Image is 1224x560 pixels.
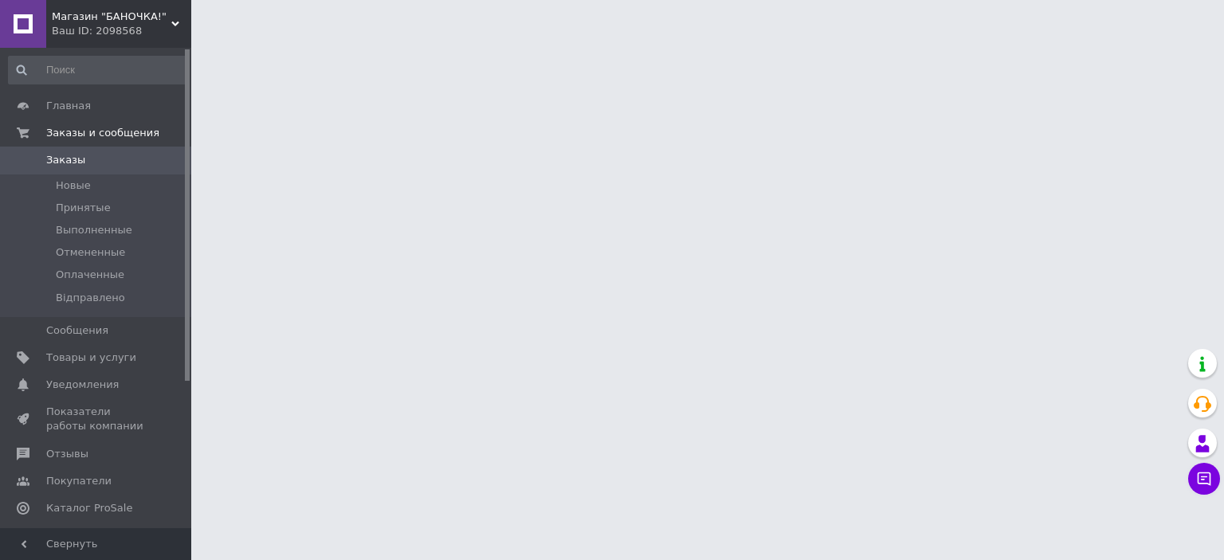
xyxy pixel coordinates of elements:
[56,245,125,260] span: Отмененные
[46,378,119,392] span: Уведомления
[52,10,171,24] span: Магазин "БАНОЧКА!"
[46,447,88,461] span: Отзывы
[56,291,125,305] span: Відправлено
[46,501,132,515] span: Каталог ProSale
[52,24,191,38] div: Ваш ID: 2098568
[56,201,111,215] span: Принятые
[8,56,188,84] input: Поиск
[46,323,108,338] span: Сообщения
[46,405,147,433] span: Показатели работы компании
[56,223,132,237] span: Выполненные
[56,268,124,282] span: Оплаченные
[46,99,91,113] span: Главная
[46,350,136,365] span: Товары и услуги
[46,474,112,488] span: Покупатели
[46,153,85,167] span: Заказы
[1188,463,1220,495] button: Чат с покупателем
[46,126,159,140] span: Заказы и сообщения
[56,178,91,193] span: Новые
